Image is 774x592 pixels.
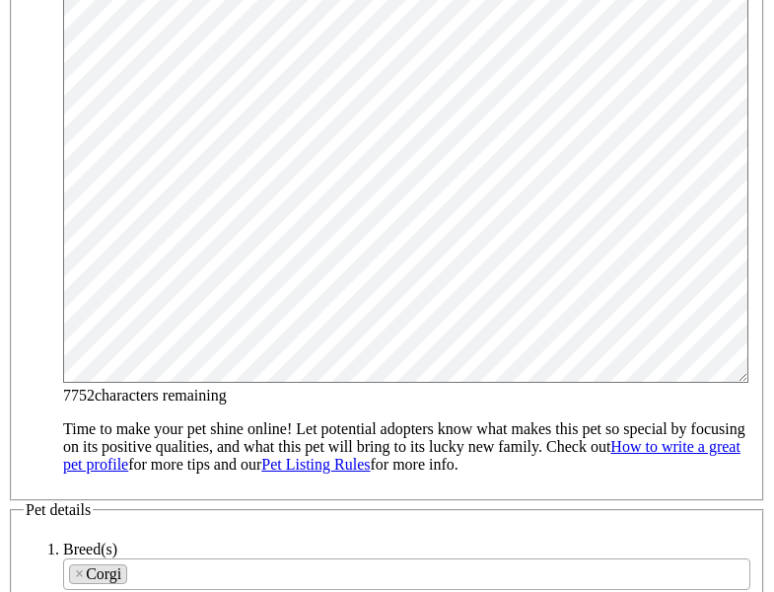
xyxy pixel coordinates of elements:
[63,438,740,473] a: How to write a great pet profile
[75,565,84,583] span: ×
[69,564,127,584] li: Corgi
[63,387,95,404] span: 7752
[63,387,750,405] div: characters remaining
[63,420,750,474] p: Time to make your pet shine online! Let potential adopters know what makes this pet so special by...
[26,501,91,518] span: Pet details
[63,541,117,557] label: Breed(s)
[261,456,370,473] a: Pet Listing Rules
